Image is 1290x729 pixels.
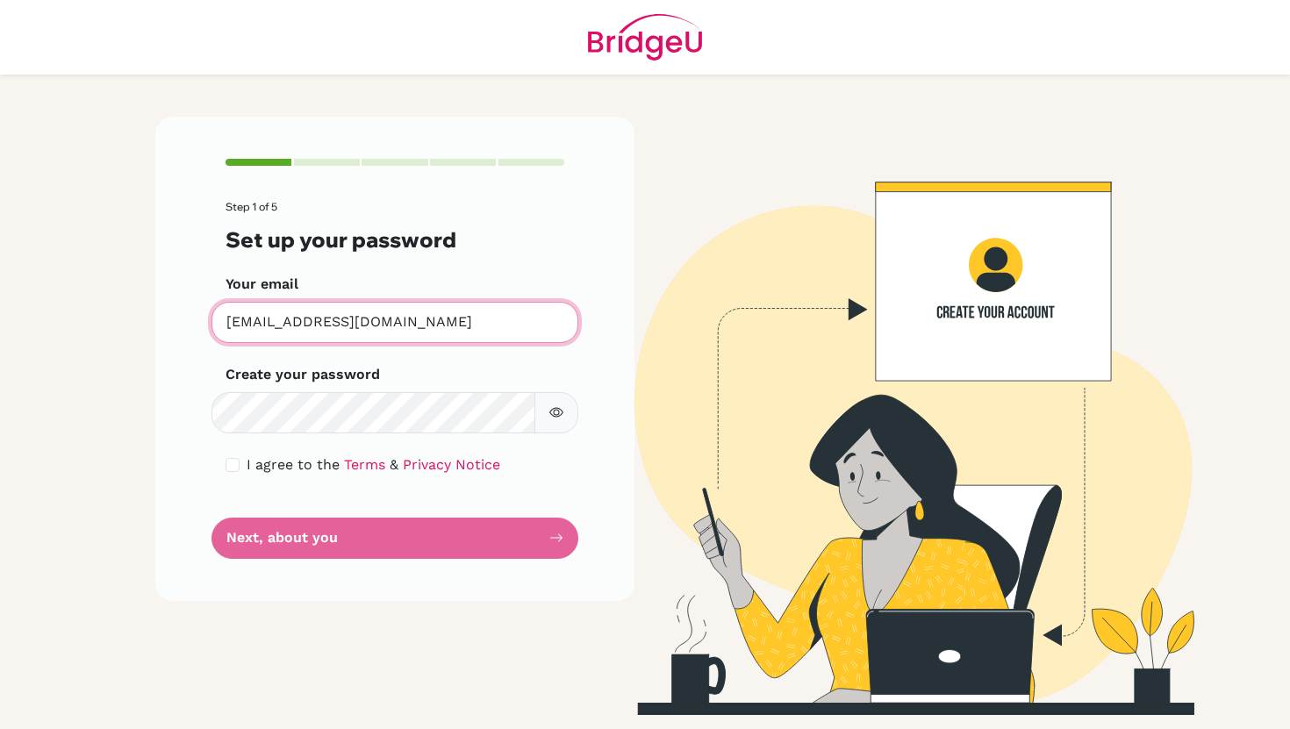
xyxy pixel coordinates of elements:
[226,227,564,253] h3: Set up your password
[390,456,398,473] span: &
[403,456,500,473] a: Privacy Notice
[344,456,385,473] a: Terms
[226,364,380,385] label: Create your password
[226,200,277,213] span: Step 1 of 5
[247,456,340,473] span: I agree to the
[211,302,578,343] input: Insert your email*
[226,274,298,295] label: Your email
